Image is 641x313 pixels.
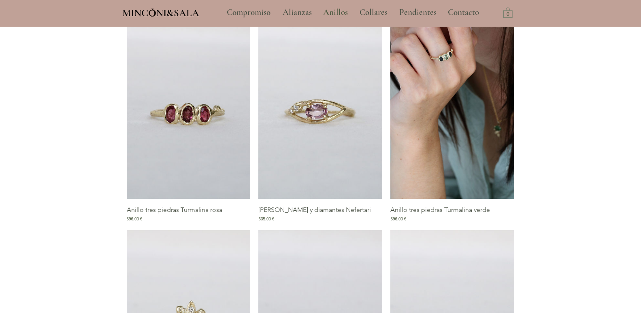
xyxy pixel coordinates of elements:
a: Carrito con 0 ítems [503,7,513,18]
p: Compromiso [223,2,275,23]
p: Anillos [319,2,352,23]
div: Galería de Anillo tres piedras Turmalina rosa [127,13,251,222]
span: MINCONI&SALA [122,7,199,19]
p: Collares [356,2,392,23]
a: Pendientes [393,2,442,23]
text: 0 [507,12,509,17]
img: Minconi Sala [149,8,156,17]
p: Contacto [444,2,483,23]
div: Galería de Anillo Turmalina rosa y diamantes Nefertari [258,13,382,222]
p: Anillo tres piedras Turmalina verde [390,205,490,214]
a: Alianzas [277,2,317,23]
span: 596,00 € [390,216,406,222]
a: Anillo Turmalina rosa y diamantes [258,13,382,199]
a: Anillos [317,2,354,23]
p: Anillo tres piedras Turmalina rosa [127,205,222,214]
a: MINCONI&SALA [122,5,199,19]
a: [PERSON_NAME] y diamantes Nefertari635,00 € [258,205,382,222]
a: Anillo tres piedras Turmalina verde596,00 € [390,205,514,222]
nav: Sitio [205,2,501,23]
div: Galería de Anillo tres piedras Turmalina verde [390,13,514,222]
a: Collares [354,2,393,23]
a: Anillo tres piedras turmalina verde [390,13,514,199]
p: Alianzas [279,2,316,23]
p: [PERSON_NAME] y diamantes Nefertari [258,205,371,214]
a: Contacto [442,2,486,23]
a: Anillo tres piedras Turmalina rosa [127,13,251,199]
a: Compromiso [221,2,277,23]
a: Anillo tres piedras Turmalina rosa596,00 € [127,205,251,222]
span: 596,00 € [127,216,143,222]
span: 635,00 € [258,216,274,222]
p: Pendientes [395,2,441,23]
